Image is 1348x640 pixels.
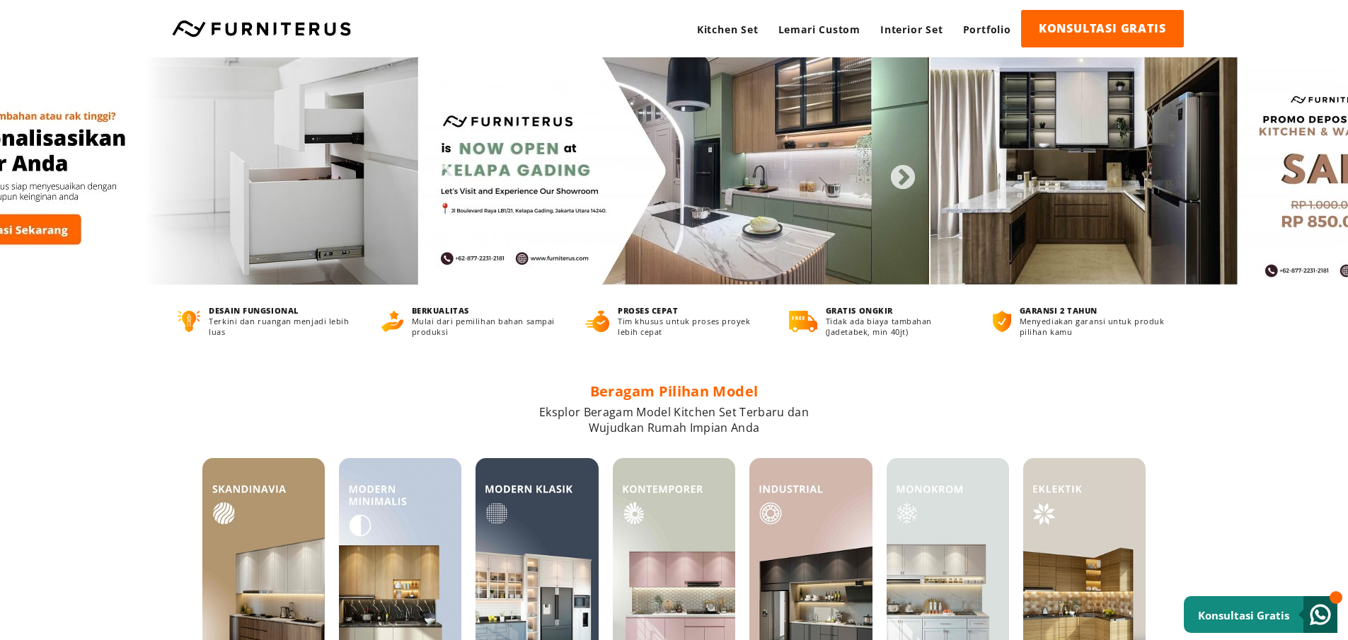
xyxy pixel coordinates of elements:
p: Tidak ada biaya tambahan (Jadetabek, min 40jt) [826,316,967,337]
img: 1-2-scaled-e1693826997376.jpg [420,57,929,285]
h4: DESAIN FUNGSIONAL [209,305,355,316]
button: Next [889,164,903,178]
p: Tim khusus untuk proses proyek lebih cepat [618,316,763,337]
h4: GRATIS ONGKIR [826,305,967,316]
a: Lemari Custom [768,10,870,49]
small: Konsultasi Gratis [1198,608,1289,622]
p: Eksplor Beragam Model Kitchen Set Terbaru dan Wujudkan Rumah Impian Anda [202,404,1146,435]
p: Menyediakan garansi untuk produk pilihan kamu [1020,316,1170,337]
a: Kitchen Set [687,10,768,49]
button: Previous [429,164,443,178]
img: berkualitas.png [381,311,403,332]
a: KONSULTASI GRATIS [1021,10,1184,47]
p: Terkini dan ruangan menjadi lebih luas [209,316,355,337]
img: gratis-ongkir.png [789,311,817,332]
a: Portfolio [953,10,1021,49]
p: Mulai dari pemilihan bahan sampai produksi [412,316,559,337]
img: bergaransi.png [993,311,1011,332]
a: Konsultasi Gratis [1184,596,1337,633]
h4: PROSES CEPAT [618,305,763,316]
h4: BERKUALITAS [412,305,559,316]
img: desain-fungsional.png [178,311,201,332]
a: Interior Set [870,10,953,49]
h4: GARANSI 2 TAHUN [1020,305,1170,316]
h2: Beragam Pilihan Model [202,382,1146,401]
